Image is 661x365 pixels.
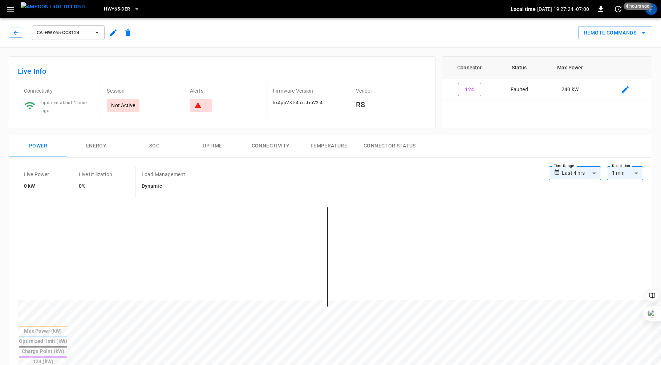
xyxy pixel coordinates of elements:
[607,166,643,180] div: 1 min
[32,25,105,40] button: ca-hwy65-ccs124
[24,171,49,178] p: Live Power
[358,134,421,158] button: Connector Status
[9,134,67,158] button: Power
[624,3,652,10] span: 4 hours ago
[142,182,185,190] h6: Dynamic
[24,182,49,190] h6: 0 kW
[578,26,652,40] button: Remote Commands
[578,26,652,40] div: remote commands options
[273,87,344,94] p: Firmware Version
[37,29,90,37] span: ca-hwy65-ccs124
[101,2,142,16] button: HWY65-DER
[511,5,536,13] p: Local time
[612,163,630,169] label: Resolution
[79,171,112,178] p: Live Utilization
[542,78,599,101] td: 240 kW
[562,166,601,180] div: Last 4 hrs
[497,57,542,78] th: Status
[41,100,87,113] span: updated about 1 hour ago
[542,57,599,78] th: Max Power
[67,134,125,158] button: Energy
[442,57,652,101] table: connector table
[190,87,261,94] p: Alerts
[142,171,185,178] p: Load Management
[104,5,130,13] span: HWY65-DER
[300,134,358,158] button: Temperature
[537,5,589,13] p: [DATE] 19:27:24 -07:00
[24,87,95,94] p: Connectivity
[442,57,497,78] th: Connector
[497,78,542,101] td: Faulted
[273,100,323,105] span: hxAppV3.54-ccsLibV3.4
[111,102,135,109] p: Not Active
[612,3,624,15] button: set refresh interval
[645,3,657,15] div: profile-icon
[458,83,481,96] button: 124
[79,182,112,190] h6: 0%
[18,65,427,77] h6: Live Info
[356,87,427,94] p: Vendor
[554,163,574,169] label: Time Range
[183,134,242,158] button: Uptime
[356,99,427,110] h6: RS
[21,2,85,11] img: ampcontrol.io logo
[107,87,178,94] p: Session
[204,102,207,109] div: 1
[242,134,300,158] button: Connectivity
[125,134,183,158] button: SOC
